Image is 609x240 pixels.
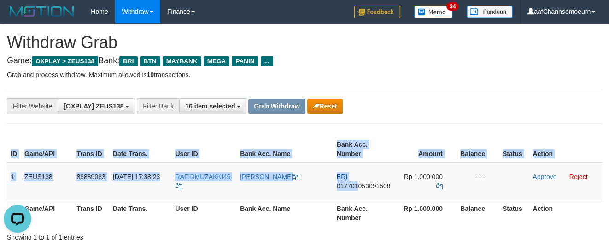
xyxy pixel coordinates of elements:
[499,136,529,162] th: Status
[337,182,391,190] span: Copy 017701053091508 to clipboard
[171,136,236,162] th: User ID
[7,98,58,114] div: Filter Website
[446,2,459,11] span: 34
[529,136,602,162] th: Action
[163,56,201,66] span: MAYBANK
[457,162,499,200] td: - - -
[21,200,73,226] th: Game/API
[58,98,135,114] button: [OXPLAY] ZEUS138
[307,99,343,114] button: Reset
[109,200,172,226] th: Date Trans.
[261,56,273,66] span: ...
[4,4,31,31] button: Open LiveChat chat widget
[73,200,109,226] th: Trans ID
[21,162,73,200] td: ZEUS138
[76,173,105,180] span: 88889083
[457,136,499,162] th: Balance
[204,56,230,66] span: MEGA
[140,56,160,66] span: BTN
[32,56,98,66] span: OXPLAY > ZEUS138
[569,173,588,180] a: Reject
[533,173,556,180] a: Approve
[7,70,602,79] p: Grab and process withdraw. Maximum allowed is transactions.
[119,56,137,66] span: BRI
[499,200,529,226] th: Status
[7,162,21,200] td: 1
[137,98,179,114] div: Filter Bank
[21,136,73,162] th: Game/API
[236,136,333,162] th: Bank Acc. Name
[394,136,457,162] th: Amount
[436,182,443,190] a: Copy 1000000 to clipboard
[236,200,333,226] th: Bank Acc. Name
[333,200,394,226] th: Bank Acc. Number
[240,173,299,180] a: [PERSON_NAME]
[179,98,246,114] button: 16 item selected
[7,200,21,226] th: ID
[333,136,394,162] th: Bank Acc. Number
[175,173,230,190] a: RAFIDMUZAKKI45
[7,56,602,66] h4: Game: Bank:
[457,200,499,226] th: Balance
[175,173,230,180] span: RAFIDMUZAKKI45
[337,173,347,180] span: BRI
[73,136,109,162] th: Trans ID
[467,6,513,18] img: panduan.png
[529,200,602,226] th: Action
[7,5,77,18] img: MOTION_logo.png
[7,136,21,162] th: ID
[113,173,160,180] span: [DATE] 17:38:23
[248,99,305,114] button: Grab Withdraw
[232,56,258,66] span: PANIN
[64,102,123,110] span: [OXPLAY] ZEUS138
[185,102,235,110] span: 16 item selected
[404,173,443,180] span: Rp 1.000.000
[7,33,602,52] h1: Withdraw Grab
[414,6,453,18] img: Button%20Memo.svg
[394,200,457,226] th: Rp 1.000.000
[109,136,172,162] th: Date Trans.
[146,71,154,78] strong: 10
[171,200,236,226] th: User ID
[354,6,400,18] img: Feedback.jpg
